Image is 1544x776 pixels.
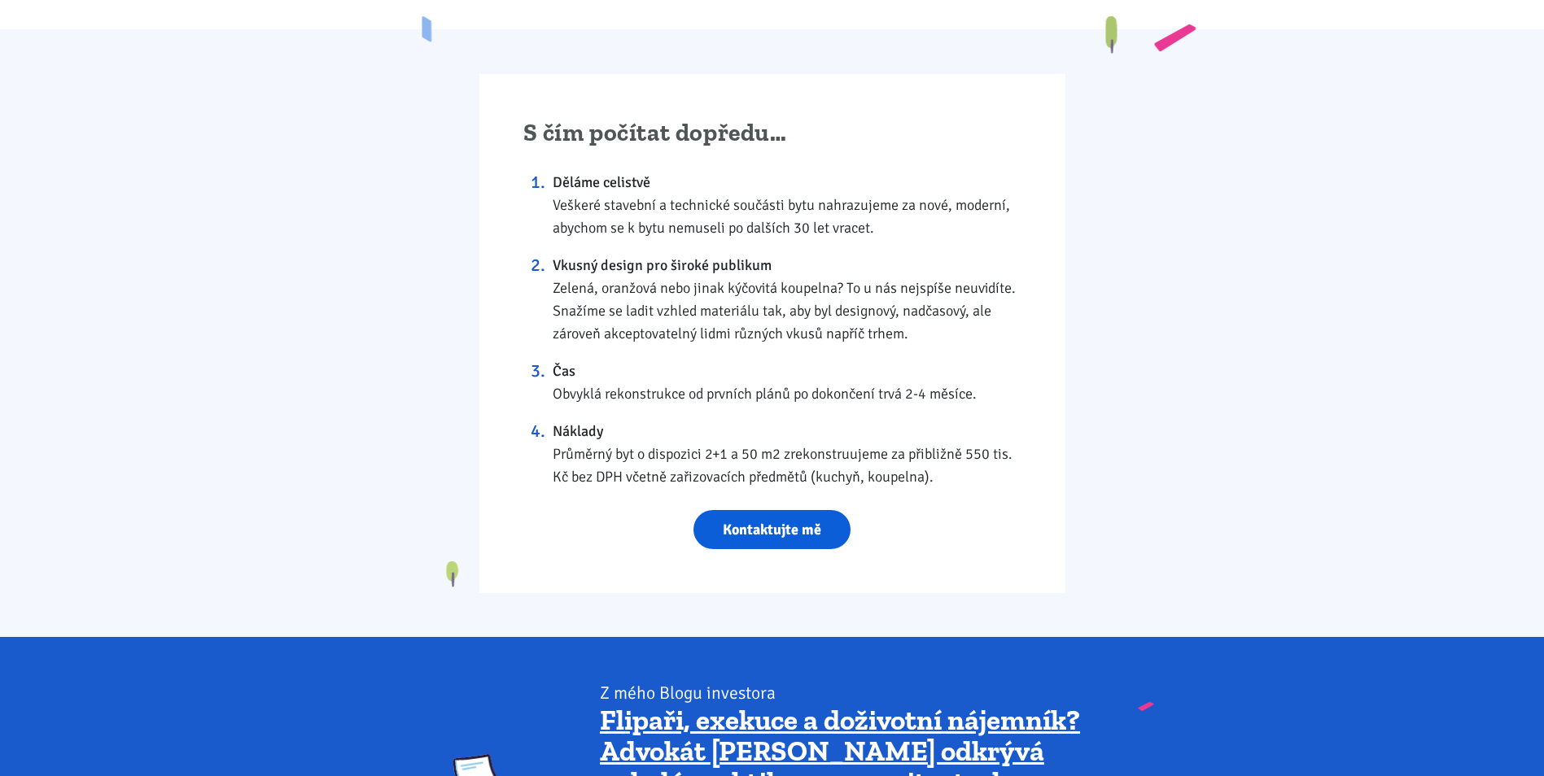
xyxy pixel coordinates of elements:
div: Z mého Blogu investora [600,682,1091,704]
li: Veškeré stavební a technické součásti bytu nahrazujeme za nové, moderní, abychom se k bytu nemuse... [553,171,1021,239]
h2: S čím počítat dopředu… [523,118,1021,149]
strong: Čas [553,362,575,380]
strong: Náklady [553,422,603,440]
li: Zelená, oranžová nebo jinak kýčovitá koupelna? To u nás nejspíše neuvidíte. Snažíme se ladit vzhl... [553,254,1021,345]
strong: Děláme celistvě [553,173,650,191]
strong: Vkusný design pro široké publikum [553,256,772,274]
a: Kontaktujte mě [693,510,851,550]
li: Průměrný byt o dispozici 2+1 a 50 m2 zrekonstruujeme za přibližně 550 tis. Kč bez DPH včetně zaři... [553,420,1021,488]
li: Obvyklá rekonstrukce od prvních plánů po dokončení trvá 2-4 měsíce. [553,360,1021,405]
